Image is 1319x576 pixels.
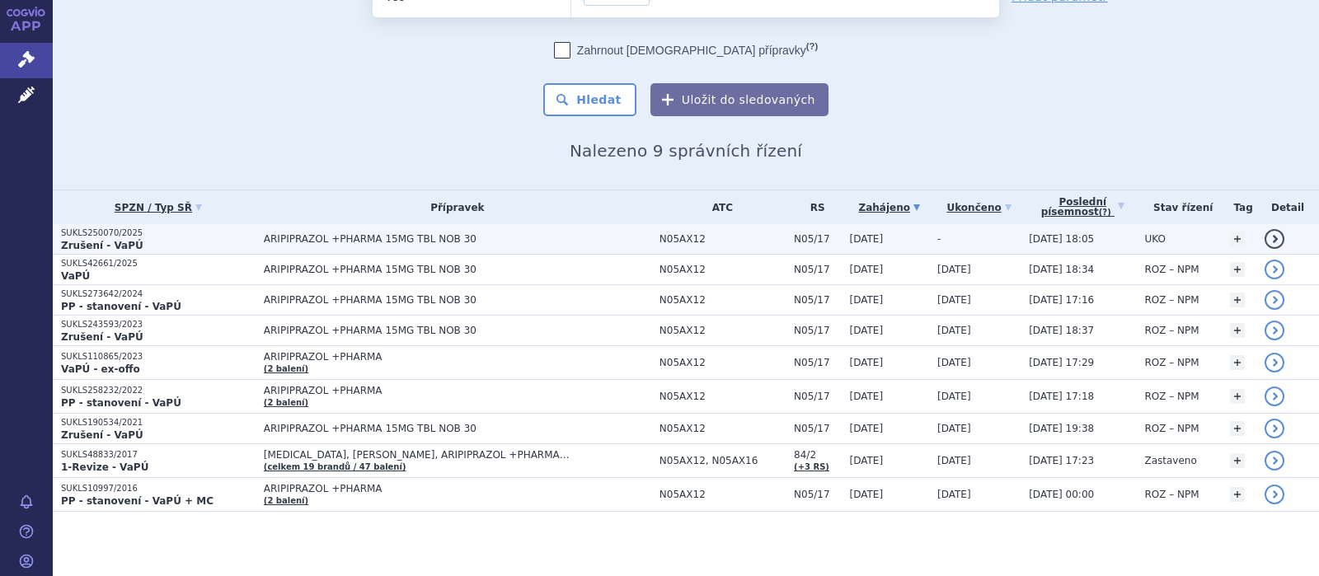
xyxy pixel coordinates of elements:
[1144,489,1199,500] span: ROZ – NPM
[61,351,256,363] p: SUKLS110865/2023
[1144,391,1199,402] span: ROZ – NPM
[794,489,841,500] span: N05/17
[850,294,884,306] span: [DATE]
[659,294,786,306] span: N05AX12
[1029,489,1094,500] span: [DATE] 00:00
[1144,233,1165,245] span: UKO
[264,385,651,396] span: ARIPIPRAZOL +PHARMA
[264,294,651,306] span: ARIPIPRAZOL +PHARMA 15MG TBL NOB 30
[659,264,786,275] span: N05AX12
[659,325,786,336] span: N05AX12
[61,288,256,300] p: SUKLS273642/2024
[256,190,651,224] th: Přípravek
[1230,293,1245,307] a: +
[1029,455,1094,466] span: [DATE] 17:23
[937,455,971,466] span: [DATE]
[264,462,406,471] a: (celkem 19 brandů / 47 balení)
[850,423,884,434] span: [DATE]
[1144,423,1199,434] span: ROZ – NPM
[806,41,818,52] abbr: (?)
[1230,232,1245,246] a: +
[1265,451,1284,471] a: detail
[659,233,786,245] span: N05AX12
[1265,353,1284,372] a: detail
[570,141,802,161] span: Nalezeno 9 správních řízení
[61,227,256,239] p: SUKLS250070/2025
[1029,357,1094,368] span: [DATE] 17:29
[794,391,841,402] span: N05/17
[1029,294,1094,306] span: [DATE] 17:16
[61,483,256,494] p: SUKLS10997/2016
[794,233,841,245] span: N05/17
[1230,421,1245,436] a: +
[937,357,971,368] span: [DATE]
[794,264,841,275] span: N05/17
[794,294,841,306] span: N05/17
[61,417,256,428] p: SUKLS190534/2021
[61,240,143,251] strong: Zrušení - VaPÚ
[1144,455,1196,466] span: Zastaveno
[794,423,841,434] span: N05/17
[61,397,181,409] strong: PP - stanovení - VaPÚ
[1265,260,1284,279] a: detail
[554,42,818,59] label: Zahrnout [DEMOGRAPHIC_DATA] přípravky
[937,294,971,306] span: [DATE]
[794,325,841,336] span: N05/17
[659,423,786,434] span: N05AX12
[264,351,651,363] span: ARIPIPRAZOL +PHARMA
[264,398,308,407] a: (2 balení)
[1265,485,1284,504] a: detail
[61,301,181,312] strong: PP - stanovení - VaPÚ
[937,264,971,275] span: [DATE]
[1029,190,1136,224] a: Poslednípísemnost(?)
[61,258,256,269] p: SUKLS42661/2025
[1230,323,1245,338] a: +
[659,357,786,368] span: N05AX12
[937,233,941,245] span: -
[1222,190,1256,224] th: Tag
[264,423,651,434] span: ARIPIPRAZOL +PHARMA 15MG TBL NOB 30
[61,449,256,461] p: SUKLS48833/2017
[1265,321,1284,340] a: detail
[659,391,786,402] span: N05AX12
[264,483,651,494] span: ARIPIPRAZOL +PHARMA
[850,264,884,275] span: [DATE]
[61,461,148,473] strong: 1-Revize - VaPÚ
[786,190,841,224] th: RS
[61,429,143,441] strong: Zrušení - VaPÚ
[61,319,256,330] p: SUKLS243593/2023
[659,489,786,500] span: N05AX12
[850,357,884,368] span: [DATE]
[1144,357,1199,368] span: ROZ – NPM
[1029,391,1094,402] span: [DATE] 17:18
[850,391,884,402] span: [DATE]
[1136,190,1222,224] th: Stav řízení
[1029,233,1094,245] span: [DATE] 18:05
[794,462,829,471] a: (+3 RS)
[264,449,651,461] span: [MEDICAL_DATA], [PERSON_NAME], ARIPIPRAZOL +PHARMA…
[264,325,651,336] span: ARIPIPRAZOL +PHARMA 15MG TBL NOB 30
[650,83,828,116] button: Uložit do sledovaných
[659,455,786,466] span: N05AX12, N05AX16
[850,325,884,336] span: [DATE]
[937,423,971,434] span: [DATE]
[1029,325,1094,336] span: [DATE] 18:37
[1230,453,1245,468] a: +
[850,489,884,500] span: [DATE]
[264,233,651,245] span: ARIPIPRAZOL +PHARMA 15MG TBL NOB 30
[61,331,143,343] strong: Zrušení - VaPÚ
[850,233,884,245] span: [DATE]
[1265,290,1284,310] a: detail
[1029,264,1094,275] span: [DATE] 18:34
[1265,386,1284,406] a: detail
[937,489,971,500] span: [DATE]
[1265,229,1284,249] a: detail
[937,196,1021,219] a: Ukončeno
[61,363,140,375] strong: VaPÚ - ex-offo
[1230,262,1245,277] a: +
[1029,423,1094,434] span: [DATE] 19:38
[264,264,651,275] span: ARIPIPRAZOL +PHARMA 15MG TBL NOB 30
[61,495,214,507] strong: PP - stanovení - VaPÚ + MC
[543,83,636,116] button: Hledat
[1144,325,1199,336] span: ROZ – NPM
